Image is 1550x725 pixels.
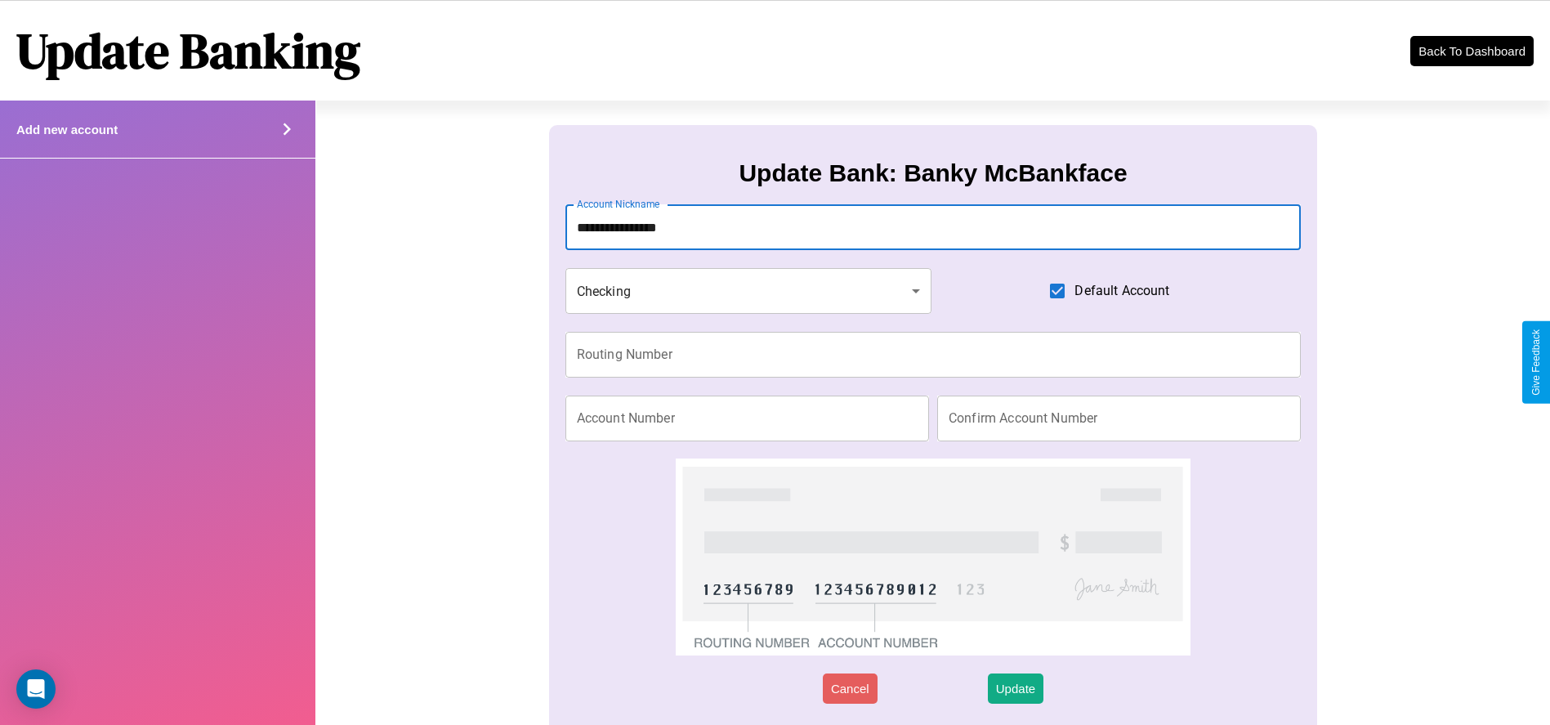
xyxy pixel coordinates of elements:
[565,268,931,314] div: Checking
[16,123,118,136] h4: Add new account
[1530,329,1542,396] div: Give Feedback
[676,459,1191,656] img: check
[16,669,56,709] div: Open Intercom Messenger
[823,674,878,704] button: Cancel
[16,17,360,84] h1: Update Banking
[1410,36,1534,66] button: Back To Dashboard
[1074,281,1169,301] span: Default Account
[739,159,1127,187] h3: Update Bank: Banky McBankface
[577,197,660,211] label: Account Nickname
[988,674,1043,704] button: Update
